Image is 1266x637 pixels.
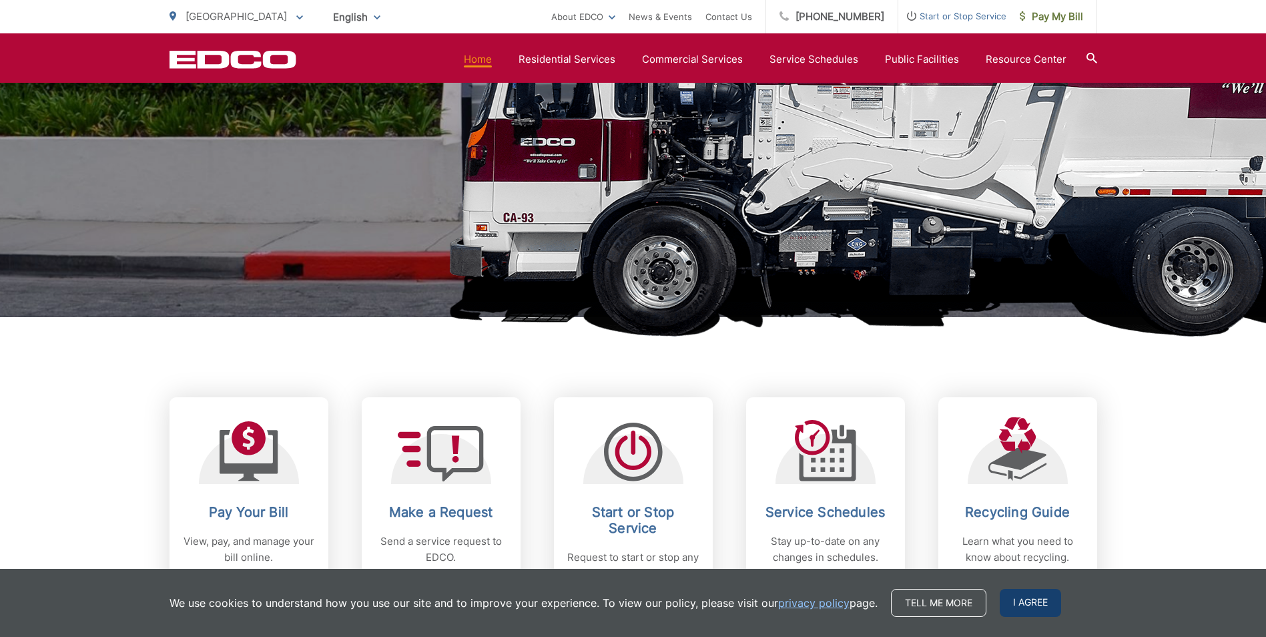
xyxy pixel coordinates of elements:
[891,589,986,617] a: Tell me more
[464,51,492,67] a: Home
[186,10,287,23] span: [GEOGRAPHIC_DATA]
[952,504,1084,520] h2: Recycling Guide
[759,534,892,566] p: Stay up-to-date on any changes in schedules.
[759,504,892,520] h2: Service Schedules
[938,397,1097,602] a: Recycling Guide Learn what you need to know about recycling.
[170,397,328,602] a: Pay Your Bill View, pay, and manage your bill online.
[1020,9,1083,25] span: Pay My Bill
[769,51,858,67] a: Service Schedules
[885,51,959,67] a: Public Facilities
[952,534,1084,566] p: Learn what you need to know about recycling.
[778,595,850,611] a: privacy policy
[375,534,507,566] p: Send a service request to EDCO.
[362,397,521,602] a: Make a Request Send a service request to EDCO.
[551,9,615,25] a: About EDCO
[746,397,905,602] a: Service Schedules Stay up-to-date on any changes in schedules.
[1000,589,1061,617] span: I agree
[642,51,743,67] a: Commercial Services
[705,9,752,25] a: Contact Us
[323,5,390,29] span: English
[986,51,1066,67] a: Resource Center
[375,504,507,520] h2: Make a Request
[170,50,296,69] a: EDCD logo. Return to the homepage.
[183,504,315,520] h2: Pay Your Bill
[183,534,315,566] p: View, pay, and manage your bill online.
[170,595,878,611] p: We use cookies to understand how you use our site and to improve your experience. To view our pol...
[519,51,615,67] a: Residential Services
[629,9,692,25] a: News & Events
[567,504,699,536] h2: Start or Stop Service
[567,550,699,582] p: Request to start or stop any EDCO services.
